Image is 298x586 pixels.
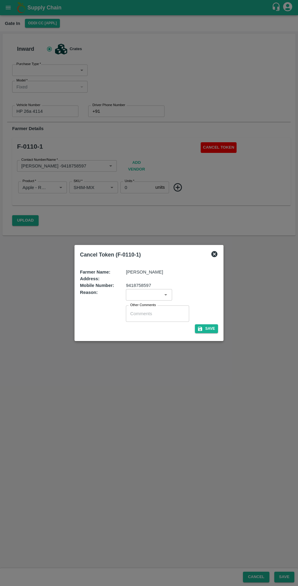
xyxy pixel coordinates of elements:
b: Mobile Number: [80,283,114,288]
b: Cancel Token (F-0110-1) [80,252,141,258]
label: Other Comments [130,303,156,308]
button: Open [162,291,170,299]
b: Farmer Name: [80,270,110,274]
b: Address: [80,276,99,281]
p: 9418758597 [126,282,151,289]
p: [PERSON_NAME] [126,269,163,275]
button: Save [195,324,218,333]
b: Reason: [80,290,98,295]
